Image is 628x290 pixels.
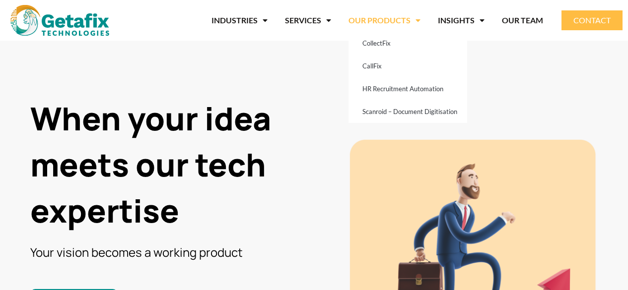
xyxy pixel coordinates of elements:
[30,96,338,233] h1: When your idea meets our tech expertise
[124,9,543,32] nav: Menu
[30,244,338,260] h3: Your vision becomes a working product
[349,32,467,123] ul: OUR PRODUCTS
[211,9,268,32] a: INDUSTRIES
[349,32,467,55] a: CollectFix
[561,10,623,30] a: CONTACT
[502,9,543,32] a: OUR TEAM
[349,100,467,123] a: Scanroid – Document Digitisation
[10,5,109,36] img: web and mobile application development company
[573,16,611,24] span: CONTACT
[349,9,420,32] a: OUR PRODUCTS
[285,9,331,32] a: SERVICES
[349,77,467,100] a: HR Recruitment Automation
[438,9,485,32] a: INSIGHTS
[349,55,467,77] a: CallFix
